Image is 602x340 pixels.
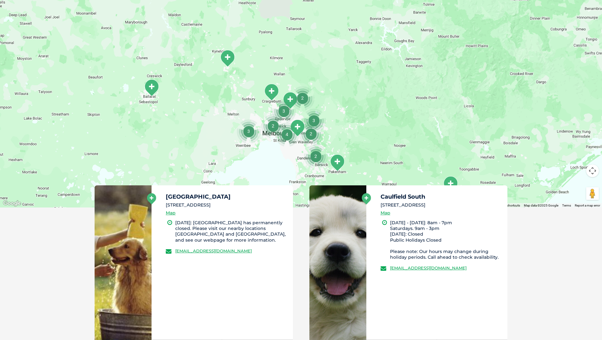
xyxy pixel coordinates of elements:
[562,204,571,207] a: Terms (opens in new tab)
[586,164,599,177] button: Map camera controls
[166,194,287,200] h5: [GEOGRAPHIC_DATA]
[524,204,558,207] span: Map data ©2025 Google
[443,176,458,193] div: Morwell
[381,209,390,217] a: Map
[304,144,328,168] div: 2
[290,86,314,110] div: 2
[302,108,326,133] div: 3
[381,194,502,200] h5: Caulfield South
[390,265,467,270] a: [EMAIL_ADDRESS][DOMAIN_NAME]
[329,154,345,171] div: Pakenham
[175,248,252,253] a: [EMAIL_ADDRESS][DOMAIN_NAME]
[261,114,285,138] div: 2
[272,99,296,123] div: 3
[282,92,298,109] div: South Morang
[264,83,279,101] div: Craigieburn
[289,119,305,137] div: Box Hill
[299,122,323,146] div: 2
[381,202,502,208] li: [STREET_ADDRESS]
[166,202,287,208] li: [STREET_ADDRESS]
[2,199,22,207] a: Open this area in Google Maps (opens a new window)
[166,209,176,217] a: Map
[144,79,159,96] div: Ballarat
[390,220,502,260] li: [DATE] - [DATE]: 8am - 7pm Saturdays. 9am - 3pm [DATE]: Closed Public Holidays Closed Please note...
[220,50,235,67] div: Macedon Ranges
[275,122,299,146] div: 4
[175,220,287,243] li: [DATE]: [GEOGRAPHIC_DATA] has permanently closed. Please visit our nearby locations [GEOGRAPHIC_D...
[586,187,599,200] button: Drag Pegman onto the map to open Street View
[575,204,600,207] a: Report a map error
[237,119,261,143] div: 3
[2,199,22,207] img: Google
